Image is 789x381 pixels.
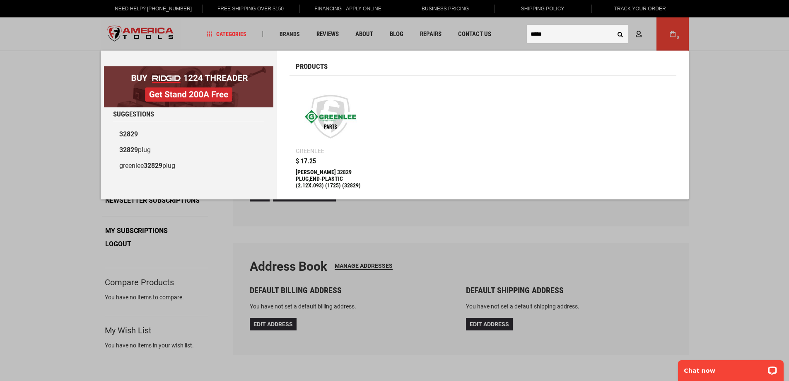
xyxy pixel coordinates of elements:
[119,130,138,138] b: 32829
[296,158,316,165] span: $ 17.25
[296,169,366,189] div: Greenlee 32829 PLUG,END-PLASTIC (2.12X.093) (1725) (32829)
[296,63,328,70] span: Products
[113,142,264,158] a: 32829plug
[276,29,304,40] a: Brands
[119,146,138,154] b: 32829
[203,29,250,40] a: Categories
[113,111,154,118] span: Suggestions
[613,26,628,42] button: Search
[296,148,324,154] div: Greenlee
[113,158,264,174] a: greenlee32829plug
[144,162,162,170] b: 32829
[113,126,264,142] a: 32829
[300,86,362,148] img: Greenlee 32829 PLUG,END-PLASTIC (2.12X.093) (1725) (32829)
[104,66,273,107] img: BOGO: Buy RIDGID® 1224 Threader, Get Stand 200A Free!
[280,31,300,37] span: Brands
[207,31,246,37] span: Categories
[104,66,273,73] a: BOGO: Buy RIDGID® 1224 Threader, Get Stand 200A Free!
[673,355,789,381] iframe: LiveChat chat widget
[296,82,366,193] a: Greenlee 32829 PLUG,END-PLASTIC (2.12X.093) (1725) (32829) Greenlee $ 17.25 [PERSON_NAME] 32829 P...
